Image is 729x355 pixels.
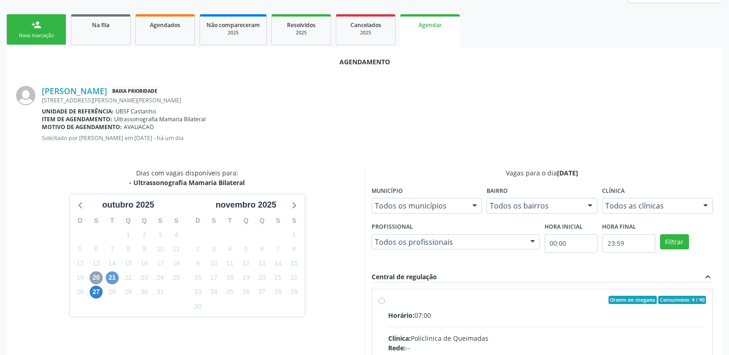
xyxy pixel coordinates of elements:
[388,343,706,353] div: --
[207,21,260,29] span: Não compareceram
[170,257,183,270] span: sábado, 18 de outubro de 2025
[270,214,286,228] div: S
[90,257,103,270] span: segunda-feira, 13 de outubro de 2025
[154,271,166,284] span: sexta-feira, 24 de outubro de 2025
[343,29,389,36] div: 2025
[120,214,136,228] div: Q
[388,333,706,343] div: Policlinica de Queimadas
[122,228,135,241] span: quarta-feira, 1 de outubro de 2025
[372,272,437,282] div: Central de regulação
[106,242,119,255] span: terça-feira, 7 de outubro de 2025
[602,184,625,198] label: Clínica
[154,242,166,255] span: sexta-feira, 10 de outubro de 2025
[152,214,168,228] div: S
[191,271,204,284] span: domingo, 16 de novembro de 2025
[224,257,236,270] span: terça-feira, 11 de novembro de 2025
[191,242,204,255] span: domingo, 2 de novembro de 2025
[42,115,112,123] b: Item de agendamento:
[287,257,300,270] span: sábado, 15 de novembro de 2025
[92,21,109,29] span: Na fila
[350,21,381,29] span: Cancelados
[170,228,183,241] span: sábado, 4 de outubro de 2025
[74,257,86,270] span: domingo, 12 de outubro de 2025
[271,257,284,270] span: sexta-feira, 14 de novembro de 2025
[90,286,103,299] span: segunda-feira, 27 de outubro de 2025
[114,115,206,123] span: Ultrassonografia Mamaria Bilateral
[278,29,324,36] div: 2025
[256,242,269,255] span: quinta-feira, 6 de novembro de 2025
[122,271,135,284] span: quarta-feira, 22 de outubro de 2025
[150,21,180,29] span: Agendados
[106,286,119,299] span: terça-feira, 28 de outubro de 2025
[98,199,158,211] div: outubro 2025
[602,234,655,253] input: Selecione o horário
[124,123,154,131] span: AVALIACAO
[372,184,403,198] label: Município
[372,168,713,178] div: Vagas para o dia
[605,201,694,210] span: Todos as clínicas
[207,242,220,255] span: segunda-feira, 3 de novembro de 2025
[42,123,122,131] b: Motivo de agendamento:
[240,257,253,270] span: quarta-feira, 12 de novembro de 2025
[271,271,284,284] span: sexta-feira, 21 de novembro de 2025
[372,220,413,234] label: Profissional
[545,220,583,234] label: Hora inicial
[42,134,713,142] p: Solicitado por [PERSON_NAME] em [DATE] - há um dia
[122,286,135,299] span: quarta-feira, 29 de outubro de 2025
[138,286,151,299] span: quinta-feira, 30 de outubro de 2025
[545,234,597,253] input: Selecione o horário
[168,214,184,228] div: S
[138,228,151,241] span: quinta-feira, 2 de outubro de 2025
[191,257,204,270] span: domingo, 9 de novembro de 2025
[90,242,103,255] span: segunda-feira, 6 de outubro de 2025
[207,257,220,270] span: segunda-feira, 10 de novembro de 2025
[222,214,238,228] div: T
[13,32,59,39] div: Nova marcação
[207,271,220,284] span: segunda-feira, 17 de novembro de 2025
[104,214,120,228] div: T
[256,271,269,284] span: quinta-feira, 20 de novembro de 2025
[74,242,86,255] span: domingo, 5 de outubro de 2025
[191,286,204,299] span: domingo, 23 de novembro de 2025
[90,271,103,284] span: segunda-feira, 20 de outubro de 2025
[602,220,636,234] label: Hora final
[286,214,302,228] div: S
[138,271,151,284] span: quinta-feira, 23 de outubro de 2025
[238,214,254,228] div: Q
[16,57,713,67] div: Agendamento
[190,214,206,228] div: D
[129,178,245,187] div: - Ultrassonografia Mamaria Bilateral
[138,257,151,270] span: quinta-feira, 16 de outubro de 2025
[287,286,300,299] span: sábado, 29 de novembro de 2025
[154,286,166,299] span: sexta-feira, 31 de outubro de 2025
[106,271,119,284] span: terça-feira, 21 de outubro de 2025
[115,107,156,115] span: UBSF Castanho
[170,242,183,255] span: sábado, 11 de outubro de 2025
[658,296,706,304] span: Consumidos: 4 / 40
[154,228,166,241] span: sexta-feira, 3 de outubro de 2025
[212,199,280,211] div: novembro 2025
[240,286,253,299] span: quarta-feira, 26 de novembro de 2025
[256,257,269,270] span: quinta-feira, 13 de novembro de 2025
[388,310,706,320] div: 07:00
[240,242,253,255] span: quarta-feira, 5 de novembro de 2025
[375,237,521,247] span: Todos os profissionais
[271,242,284,255] span: sexta-feira, 7 de novembro de 2025
[388,334,411,343] span: Clínica:
[224,271,236,284] span: terça-feira, 18 de novembro de 2025
[388,311,414,320] span: Horário:
[224,242,236,255] span: terça-feira, 4 de novembro de 2025
[287,228,300,241] span: sábado, 1 de novembro de 2025
[136,214,152,228] div: Q
[42,96,713,104] div: [STREET_ADDRESS][PERSON_NAME][PERSON_NAME]
[206,214,222,228] div: S
[487,184,508,198] label: Bairro
[138,242,151,255] span: quinta-feira, 9 de outubro de 2025
[42,86,107,96] a: [PERSON_NAME]
[490,201,579,210] span: Todos os bairros
[72,214,88,228] div: D
[703,272,713,282] i: expand_less
[154,257,166,270] span: sexta-feira, 17 de outubro de 2025
[608,296,657,304] span: Ordem de chegada
[170,271,183,284] span: sábado, 25 de outubro de 2025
